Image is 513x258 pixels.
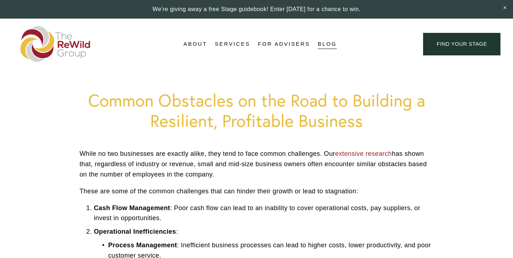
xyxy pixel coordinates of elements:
[20,26,91,62] img: The ReWild Group
[318,39,337,49] a: Blog
[215,39,250,49] span: Services
[423,33,500,55] a: find your stage
[94,228,176,235] strong: Operational Inefficiencies
[258,39,310,49] a: For Advisers
[80,90,433,131] h1: Common Obstacles on the Road to Building a Resilient, Profitable Business
[94,204,170,212] strong: Cash Flow Management
[94,203,433,224] p: : Poor cash flow can lead to an inability to cover operational costs, pay suppliers, or invest in...
[108,242,177,249] strong: Process Management
[80,186,433,197] p: These are some of the common challenges that can hinder their growth or lead to stagnation:
[80,149,433,179] p: While no two businesses are exactly alike, they tend to face common challenges. Our has shown tha...
[335,150,392,157] a: extensive research
[215,39,250,49] a: folder dropdown
[183,39,207,49] span: About
[94,227,433,237] p: :
[183,39,207,49] a: folder dropdown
